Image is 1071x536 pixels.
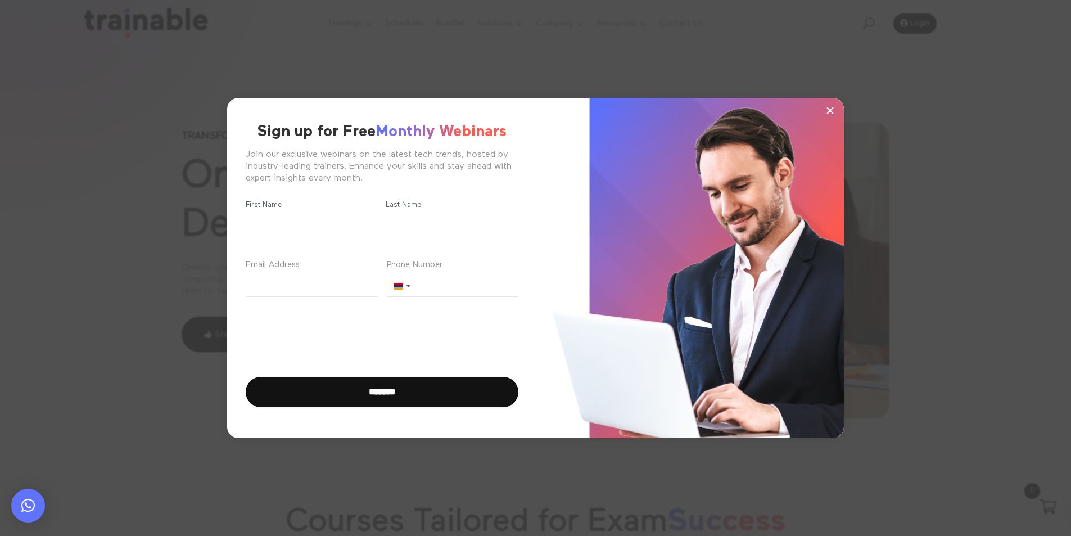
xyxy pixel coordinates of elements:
[821,102,838,119] button: ×
[246,200,379,211] label: First Name
[387,259,519,271] label: Phone Number
[303,262,337,269] span: (Required)
[246,259,378,271] label: Email Address
[246,319,417,363] iframe: reCAPTCHA
[376,124,507,139] span: Monthly Webinars
[257,123,507,147] h2: Sign up for Free
[386,200,519,211] label: Last Name
[825,102,835,119] span: ×
[446,262,480,269] span: (Required)
[387,276,413,296] button: Selected country
[246,149,519,184] div: Join our exclusive webinars on the latest tech trends, hosted by industry-leading trainers. Enhan...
